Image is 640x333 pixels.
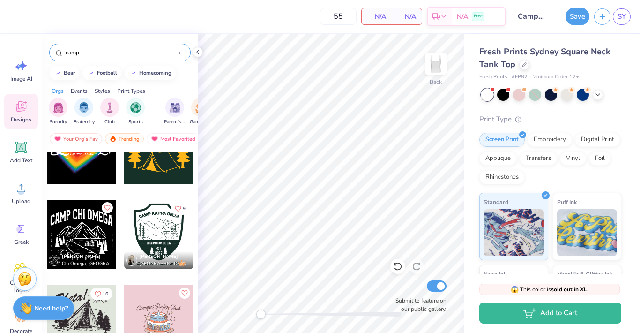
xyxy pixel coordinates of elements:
button: Add to Cart [479,303,621,324]
img: trend_line.gif [54,70,62,76]
button: bear [49,66,79,80]
div: Events [71,87,88,95]
img: most_fav.gif [54,136,61,142]
span: 9 [183,206,186,211]
img: Fraternity Image [79,102,89,113]
input: Try "Alpha" [65,48,179,57]
span: Sports [128,119,143,126]
div: Transfers [520,151,557,166]
div: filter for Club [100,98,119,126]
span: N/A [397,12,416,22]
span: Fresh Prints [479,73,507,81]
button: filter button [190,98,211,126]
div: Digital Print [575,133,620,147]
strong: sold out in XL [551,286,587,293]
span: Standard [484,197,508,207]
a: SY [613,8,631,25]
button: Save [566,8,589,25]
div: Orgs [52,87,64,95]
span: [PERSON_NAME] [139,253,178,260]
div: football [97,70,117,76]
div: Applique [479,151,517,166]
img: trend_line.gif [130,70,137,76]
div: filter for Game Day [190,98,211,126]
div: Trending [105,133,144,144]
button: Like [90,288,112,300]
span: SY [618,11,626,22]
span: Clipart & logos [6,279,37,294]
button: Like [102,202,113,213]
button: filter button [100,98,119,126]
button: football [82,66,121,80]
img: Game Day Image [195,102,206,113]
img: Club Image [104,102,115,113]
span: Game Day [190,119,211,126]
img: Sports Image [130,102,141,113]
span: N/A [457,12,468,22]
label: Submit to feature on our public gallery. [390,296,447,313]
div: filter for Sports [126,98,145,126]
img: most_fav.gif [151,136,158,142]
span: 16 [103,292,108,296]
span: Fresh Prints Sydney Square Neck Tank Top [479,46,610,70]
input: – – [320,8,357,25]
div: Print Types [117,87,145,95]
span: 😱 [511,285,519,294]
span: Minimum Order: 12 + [532,73,579,81]
div: filter for Parent's Weekend [164,98,186,126]
span: [PERSON_NAME] [62,253,101,260]
img: trend_line.gif [88,70,95,76]
div: Vinyl [560,151,586,166]
span: Metallic & Glitter Ink [557,269,612,279]
strong: Need help? [34,304,68,313]
div: bear [64,70,75,76]
span: Fraternity [74,119,95,126]
span: N/A [367,12,386,22]
img: Parent's Weekend Image [170,102,180,113]
span: Designs [11,116,31,123]
button: filter button [164,98,186,126]
div: Back [430,78,442,86]
span: Sorority [50,119,67,126]
div: Accessibility label [256,310,266,319]
img: Puff Ink [557,209,618,256]
span: [GEOGRAPHIC_DATA], [GEOGRAPHIC_DATA] [139,260,190,267]
div: Print Type [479,114,621,125]
div: Screen Print [479,133,525,147]
span: Add Text [10,157,32,164]
img: Back [426,54,445,73]
span: # FP82 [512,73,528,81]
div: Your Org's Fav [50,133,102,144]
span: Chi Omega, [GEOGRAPHIC_DATA] [62,260,112,267]
div: homecoming [139,70,171,76]
span: Image AI [10,75,32,83]
button: homecoming [125,66,176,80]
button: filter button [49,98,67,126]
div: Foil [589,151,611,166]
button: Like [179,288,190,299]
div: Styles [95,87,110,95]
span: Greek [14,238,29,246]
button: Like [171,202,190,215]
div: filter for Fraternity [74,98,95,126]
span: Neon Ink [484,269,506,279]
span: Free [474,13,483,20]
input: Untitled Design [510,7,556,26]
span: Club [104,119,115,126]
img: Standard [484,209,544,256]
img: trending.gif [109,136,117,142]
div: Embroidery [528,133,572,147]
span: This color is . [511,285,588,294]
span: Parent's Weekend [164,119,186,126]
div: Most Favorited [147,133,200,144]
button: filter button [126,98,145,126]
div: Rhinestones [479,170,525,184]
span: Puff Ink [557,197,577,207]
img: Sorority Image [53,102,64,113]
div: filter for Sorority [49,98,67,126]
button: filter button [74,98,95,126]
span: Upload [12,197,30,205]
